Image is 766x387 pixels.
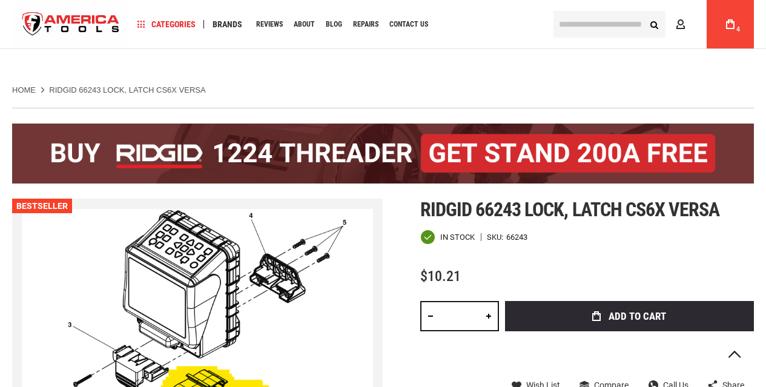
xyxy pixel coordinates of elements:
strong: SKU [487,233,506,241]
span: Blog [326,21,342,28]
button: Add to Cart [505,301,754,331]
span: Categories [137,20,196,28]
a: Contact Us [384,16,434,33]
span: Brands [213,20,242,28]
a: About [288,16,320,33]
div: Availability [420,230,475,245]
button: Search [642,13,665,36]
a: Reviews [251,16,288,33]
span: Repairs [353,21,378,28]
span: Add to Cart [609,311,666,322]
span: Contact Us [389,21,428,28]
img: America Tools [12,2,130,47]
span: $10.21 [420,268,461,285]
span: Reviews [256,21,283,28]
a: store logo [12,2,130,47]
span: About [294,21,315,28]
a: Blog [320,16,348,33]
div: 66243 [506,233,527,241]
img: BOGO: Buy the RIDGID® 1224 Threader (26092), get the 92467 200A Stand FREE! [12,124,754,184]
iframe: Secure express checkout frame [503,335,756,340]
span: Ridgid 66243 lock, latch cs6x versa [420,198,719,221]
strong: RIDGID 66243 LOCK, LATCH CS6X VERSA [49,85,205,94]
a: Home [12,85,36,96]
a: Categories [132,16,201,33]
a: Brands [207,16,248,33]
span: In stock [440,233,475,241]
span: 4 [736,26,740,33]
a: Repairs [348,16,384,33]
